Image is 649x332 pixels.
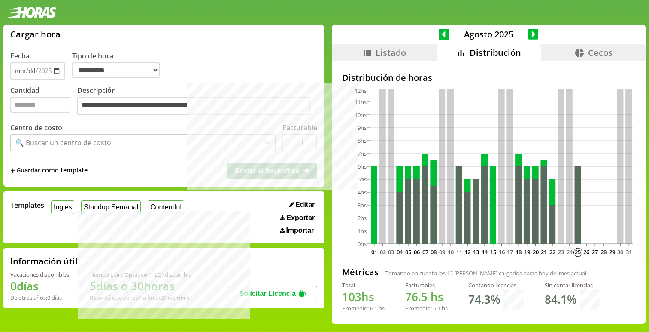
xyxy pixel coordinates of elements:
[448,248,454,256] text: 10
[626,248,632,256] text: 31
[287,200,318,209] button: Editar
[10,294,69,301] div: De otros años: 0 días
[524,248,530,256] text: 19
[342,281,385,289] div: Total
[405,281,448,289] div: Facturables
[10,255,78,267] h2: Información útil
[468,292,500,307] h1: 74.3 %
[567,248,573,256] text: 24
[287,214,315,222] span: Exportar
[358,124,367,132] tspan: 9hs
[10,278,69,294] h1: 0 días
[507,248,513,256] text: 17
[10,28,61,40] h1: Cargar hora
[358,227,367,235] tspan: 1hs
[358,214,367,222] tspan: 2hs
[439,248,445,256] text: 09
[72,62,160,78] select: Tipo de hora
[588,47,613,58] span: Cecos
[10,200,44,210] span: Templates
[295,201,315,209] span: Editar
[90,294,191,301] div: Recordá que vencen a fin de
[81,200,141,214] button: Standup Semanal
[148,200,184,214] button: Contentful
[371,248,377,256] text: 01
[90,271,191,278] div: Tiempo Libre Optativo (TiLO) disponible
[490,248,496,256] text: 15
[282,123,317,132] label: Facturable
[10,123,62,132] label: Centro de costo
[10,271,69,278] div: Vacaciones disponibles
[541,248,547,256] text: 21
[388,248,394,256] text: 03
[358,137,367,144] tspan: 8hs
[575,248,581,256] text: 25
[358,163,367,170] tspan: 6hs
[473,248,479,256] text: 13
[10,86,77,117] label: Cantidad
[482,248,488,256] text: 14
[358,150,367,157] tspan: 7hs
[385,269,588,277] span: Tomando en cuenta los [PERSON_NAME] cargados hasta hoy del mes actual.
[405,248,411,256] text: 05
[162,294,189,301] b: Diciembre
[342,266,379,278] h2: Métricas
[397,248,403,256] text: 04
[414,248,420,256] text: 06
[355,111,367,119] tspan: 10hs
[498,248,504,256] text: 16
[370,304,377,312] span: 6.1
[456,248,462,256] text: 11
[468,281,524,289] div: Contando licencias
[516,248,522,256] text: 18
[10,166,88,175] span: +Guardar como template
[342,72,635,83] h2: Distribución de horas
[355,87,367,95] tspan: 12hs
[447,269,453,277] span: 17
[90,278,191,294] h1: 5 días o 30 horas
[592,248,598,256] text: 27
[405,289,448,304] h1: hs
[342,304,385,312] div: Promedio: hs
[10,51,30,61] label: Fecha
[10,166,15,175] span: +
[545,292,576,307] h1: 84.1 %
[609,248,615,256] text: 29
[240,290,296,297] span: Solicitar Licencia
[405,304,448,312] div: Promedio: hs
[286,227,314,234] span: Importar
[376,47,406,58] span: Listado
[600,248,607,256] text: 28
[228,286,317,301] button: Solicitar Licencia
[358,201,367,209] tspan: 3hs
[470,47,521,58] span: Distribución
[617,248,623,256] text: 30
[380,248,386,256] text: 02
[549,248,555,256] text: 22
[7,7,57,18] img: logotipo
[10,97,70,113] input: Cantidad
[342,289,361,304] span: 103
[422,248,428,256] text: 07
[77,97,310,115] textarea: Descripción
[558,248,564,256] text: 23
[433,304,440,312] span: 5.1
[464,248,470,256] text: 12
[51,200,74,214] button: Ingles
[342,289,385,304] h1: hs
[15,138,111,148] div: 🔍 Buscar un centro de costo
[545,281,600,289] div: Sin contar licencias
[358,188,367,196] tspan: 4hs
[431,248,437,256] text: 08
[405,289,428,304] span: 76.5
[449,28,528,40] span: Agosto 2025
[77,86,317,117] label: Descripción
[358,175,367,183] tspan: 5hs
[72,51,167,80] label: Tipo de hora
[358,240,367,248] tspan: 0hs
[583,248,589,256] text: 26
[355,98,367,106] tspan: 11hs
[278,214,317,222] button: Exportar
[533,248,539,256] text: 20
